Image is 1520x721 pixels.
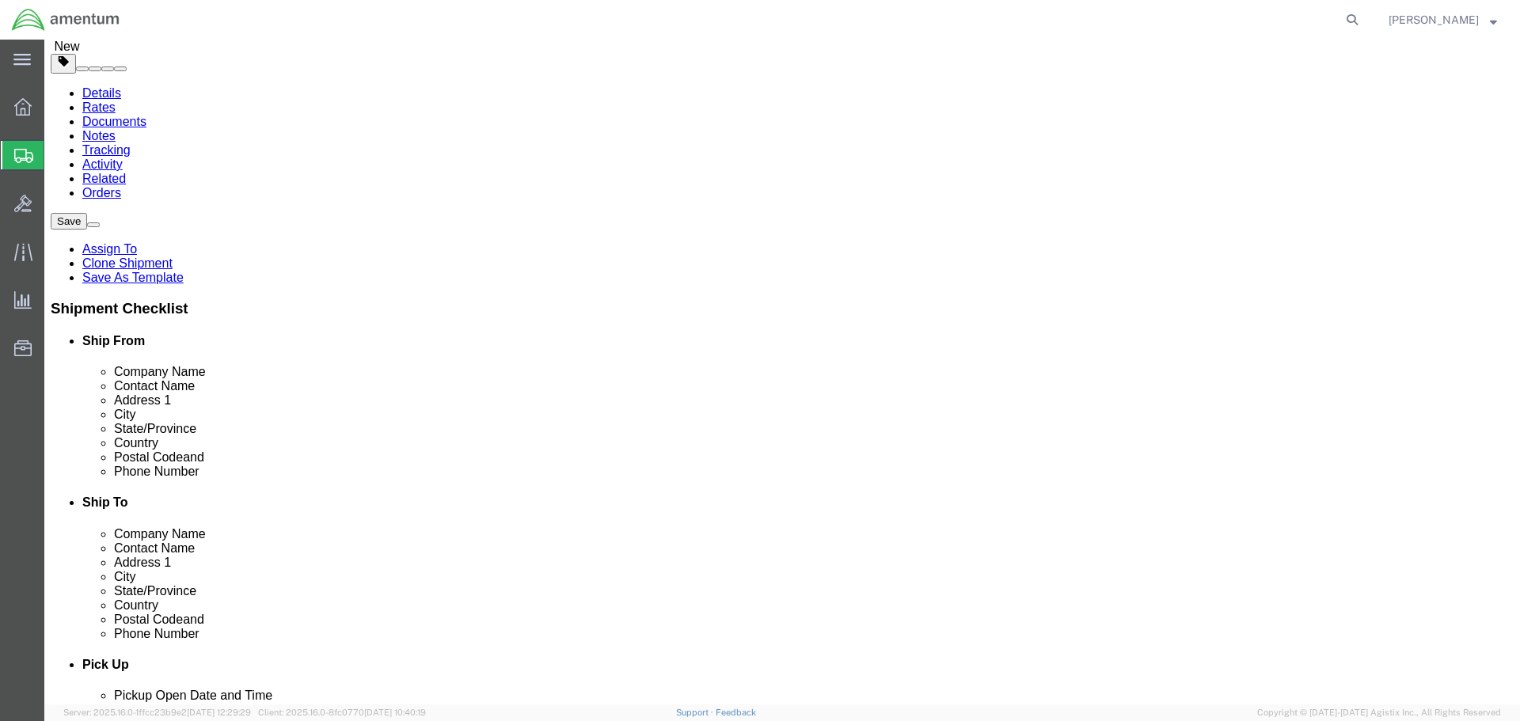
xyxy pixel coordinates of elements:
iframe: FS Legacy Container [44,40,1520,704]
span: [DATE] 10:40:19 [364,708,426,717]
img: logo [11,8,120,32]
span: Brian Caswell [1389,11,1479,28]
button: [PERSON_NAME] [1388,10,1498,29]
a: Support [676,708,716,717]
span: Server: 2025.16.0-1ffcc23b9e2 [63,708,251,717]
span: Client: 2025.16.0-8fc0770 [258,708,426,717]
span: Copyright © [DATE]-[DATE] Agistix Inc., All Rights Reserved [1257,706,1501,719]
a: Feedback [716,708,756,717]
span: [DATE] 12:29:29 [187,708,251,717]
